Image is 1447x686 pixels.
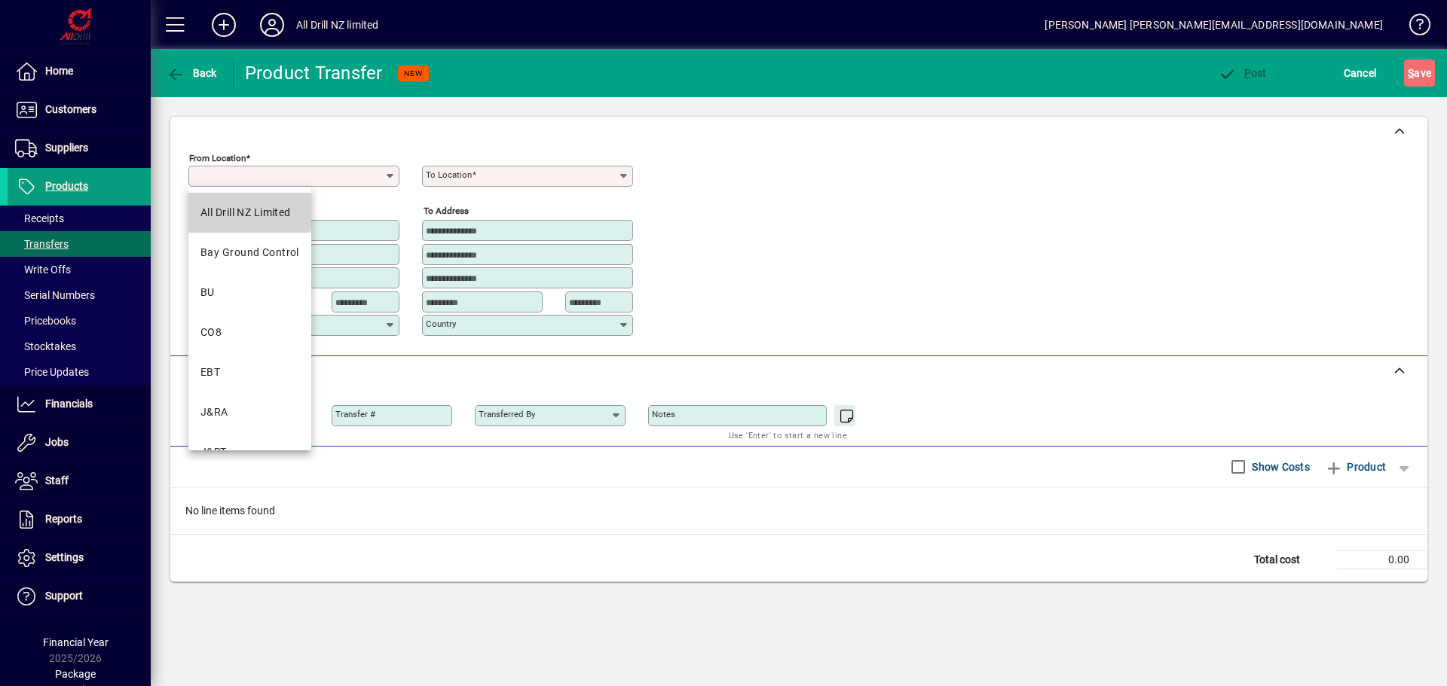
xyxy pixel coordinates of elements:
[729,426,847,444] mat-hint: Use 'Enter' to start a new line
[1337,550,1427,569] td: 0.00
[15,289,95,301] span: Serial Numbers
[15,238,69,250] span: Transfers
[8,257,151,282] a: Write Offs
[45,65,73,77] span: Home
[15,315,76,327] span: Pricebooks
[8,130,151,167] a: Suppliers
[1045,13,1383,37] div: [PERSON_NAME] [PERSON_NAME][EMAIL_ADDRESS][DOMAIN_NAME]
[170,488,1427,534] div: No line items found
[1244,67,1251,79] span: P
[45,180,88,192] span: Products
[200,245,299,261] div: Bay Ground Control
[404,69,423,78] span: NEW
[15,366,89,378] span: Price Updates
[1249,459,1310,474] label: Show Costs
[188,273,311,313] mat-option: BU
[8,334,151,359] a: Stocktakes
[45,513,82,525] span: Reports
[45,474,69,486] span: Staff
[45,590,83,602] span: Support
[200,285,215,300] div: BU
[8,386,151,423] a: Financials
[188,392,311,432] mat-option: J&RA
[151,59,234,87] app-page-header-button: Back
[8,282,151,308] a: Serial Numbers
[8,53,151,90] a: Home
[163,59,221,87] button: Back
[426,169,472,180] mat-label: To location
[1247,550,1337,569] td: Total cost
[1408,61,1431,85] span: ave
[8,359,151,385] a: Price Updates
[15,212,64,224] span: Receipts
[1214,59,1271,87] button: Post
[45,551,84,563] span: Settings
[8,501,151,538] a: Reports
[296,13,379,37] div: All Drill NZ limited
[8,424,151,462] a: Jobs
[188,313,311,352] mat-option: CO8
[1218,67,1267,79] span: ost
[8,308,151,334] a: Pricebooks
[1317,453,1393,480] button: Product
[200,205,291,221] div: All Drill NZ Limited
[8,231,151,257] a: Transfers
[189,153,246,163] mat-label: From location
[188,193,311,233] mat-option: All Drill NZ Limited
[652,409,675,419] mat-label: Notes
[335,409,375,419] mat-label: Transfer #
[1404,59,1435,87] button: Save
[45,436,69,448] span: Jobs
[248,11,296,38] button: Profile
[45,103,96,115] span: Customers
[55,668,96,680] span: Package
[200,364,220,380] div: EBT
[8,539,151,577] a: Settings
[245,61,383,85] div: Product Transfer
[200,404,228,420] div: J&RA
[8,206,151,231] a: Receipts
[188,233,311,273] mat-option: Bay Ground Control
[426,319,456,329] mat-label: Country
[1408,67,1414,79] span: S
[45,398,93,410] span: Financials
[1325,455,1386,479] span: Product
[43,636,109,648] span: Financial Year
[200,11,248,38] button: Add
[45,142,88,154] span: Suppliers
[8,462,151,500] a: Staff
[479,409,535,419] mat-label: Transferred by
[1344,61,1377,85] span: Cancel
[1398,3,1428,52] a: Knowledge Base
[200,444,227,460] div: J&RT
[15,264,71,276] span: Write Offs
[200,325,222,340] div: CO8
[167,67,217,79] span: Back
[188,432,311,472] mat-option: J&RT
[8,91,151,129] a: Customers
[15,340,76,352] span: Stocktakes
[1340,59,1381,87] button: Cancel
[8,578,151,615] a: Support
[188,352,311,392] mat-option: EBT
